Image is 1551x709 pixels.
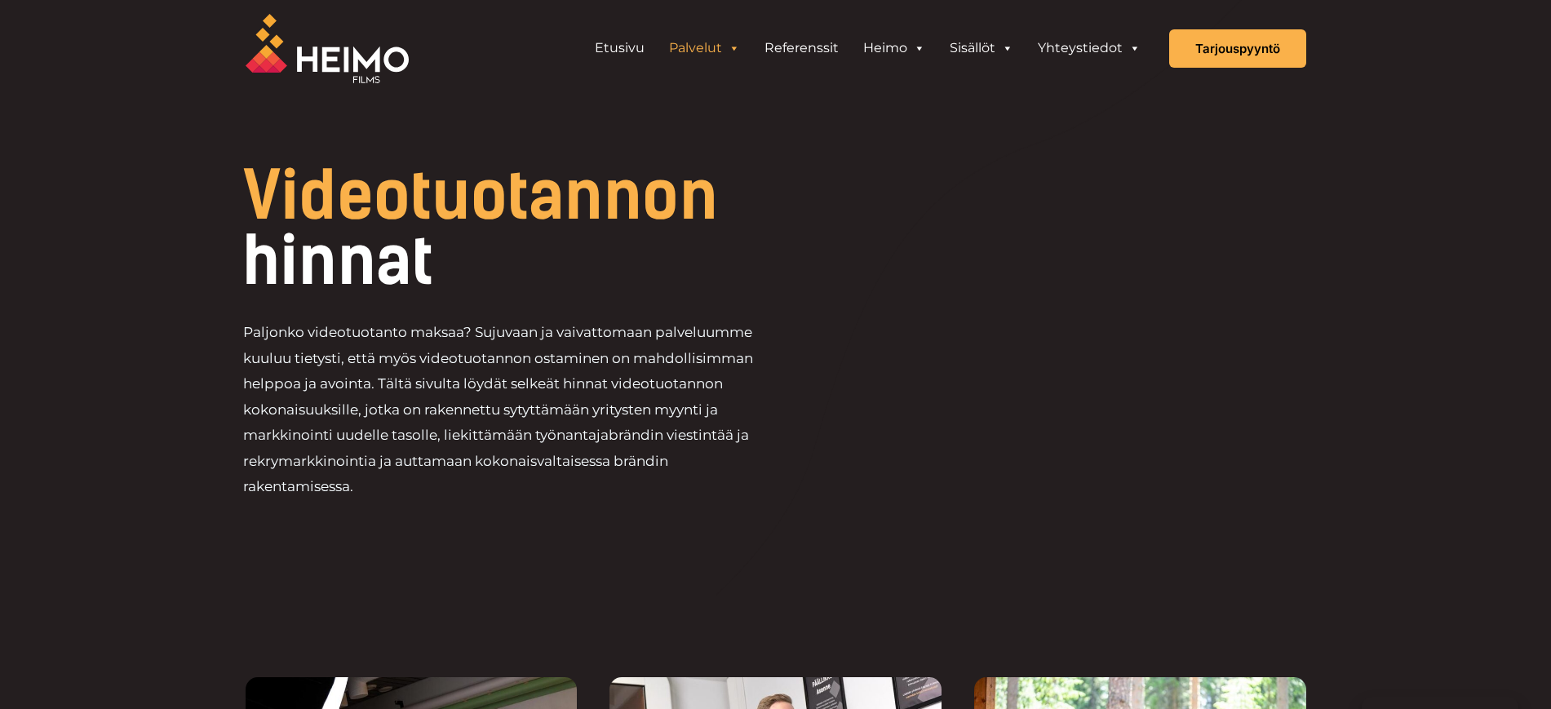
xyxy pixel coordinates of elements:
a: Heimo [851,32,937,64]
a: Tarjouspyyntö [1169,29,1306,68]
a: Palvelut [657,32,752,64]
aside: Header Widget 1 [574,32,1161,64]
a: Sisällöt [937,32,1026,64]
img: Heimo Filmsin logo [246,14,409,83]
a: Etusivu [583,32,657,64]
p: Paljonko videotuotanto maksaa? Sujuvaan ja vaivattomaan palveluumme kuuluu tietysti, että myös vi... [243,320,776,500]
span: Videotuotannon [243,157,718,235]
h1: hinnat [243,163,887,294]
a: Yhteystiedot [1026,32,1153,64]
a: Referenssit [752,32,851,64]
